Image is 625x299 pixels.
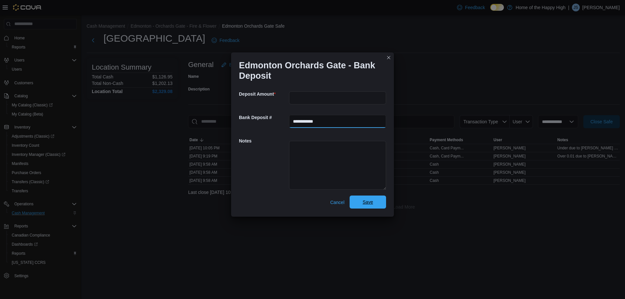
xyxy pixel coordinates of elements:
[363,199,373,205] span: Save
[385,54,393,61] button: Closes this modal window
[330,199,344,206] span: Cancel
[239,134,288,147] h5: Notes
[327,196,347,209] button: Cancel
[350,196,386,209] button: Save
[239,111,288,124] h5: Bank Deposit #
[239,60,381,81] h1: Edmonton Orchards Gate - Bank Deposit
[239,88,288,101] h5: Deposit Amount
